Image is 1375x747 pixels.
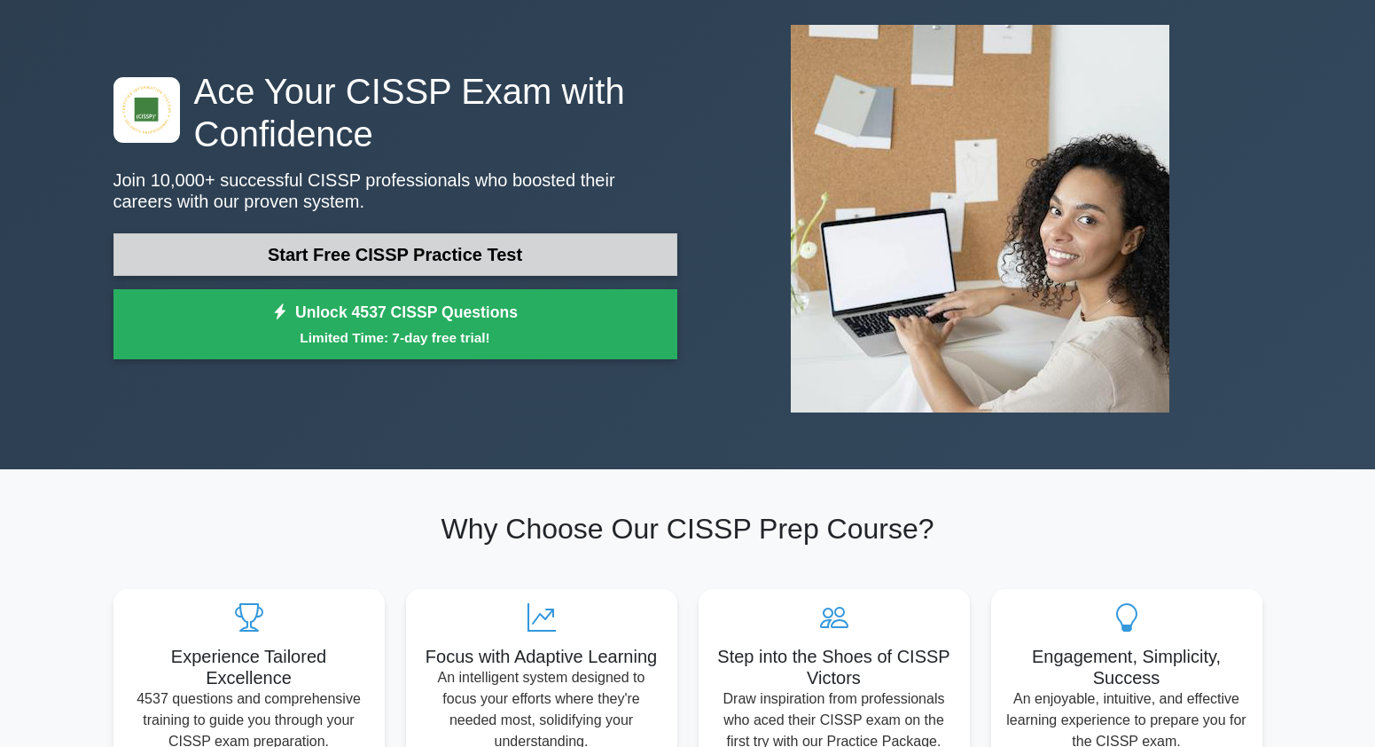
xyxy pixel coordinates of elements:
a: Start Free CISSP Practice Test [113,233,677,276]
h5: Focus with Adaptive Learning [420,646,663,667]
a: Unlock 4537 CISSP QuestionsLimited Time: 7-day free trial! [113,289,677,360]
h5: Engagement, Simplicity, Success [1005,646,1248,688]
h1: Ace Your CISSP Exam with Confidence [113,70,677,155]
small: Limited Time: 7-day free trial! [136,327,655,348]
h5: Step into the Shoes of CISSP Victors [713,646,956,688]
h5: Experience Tailored Excellence [128,646,371,688]
h2: Why Choose Our CISSP Prep Course? [113,512,1262,546]
p: Join 10,000+ successful CISSP professionals who boosted their careers with our proven system. [113,169,677,212]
